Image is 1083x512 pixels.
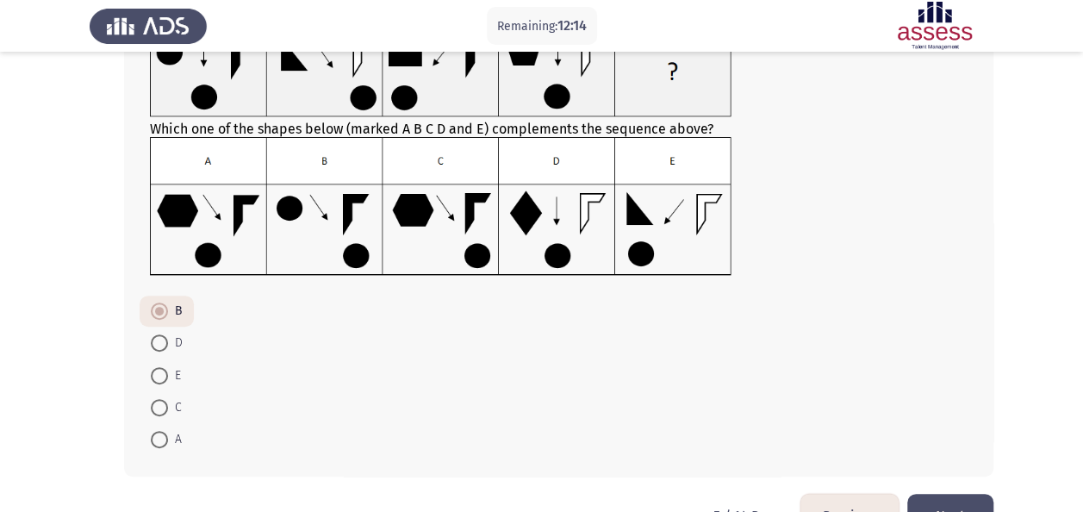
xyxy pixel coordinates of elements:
[90,2,207,50] img: Assess Talent Management logo
[150,137,731,276] img: UkFYYl8wMDlfQi5wbmcxNjkxMjk2NjMyMzI3.png
[168,365,181,386] span: E
[168,397,182,418] span: C
[557,17,587,34] span: 12:14
[150,25,731,117] img: UkFYYl8wMDlfQS5wbmcxNjkxMjk2NjEwODkx.png
[876,2,993,50] img: Assessment logo of ASSESS Focus 4 Module Assessment (EN/AR) (Basic - IB)
[168,429,182,450] span: A
[497,16,587,37] p: Remaining:
[168,301,183,322] span: B
[168,333,183,353] span: D
[150,25,968,279] div: Which one of the shapes below (marked A B C D and E) complements the sequence above?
